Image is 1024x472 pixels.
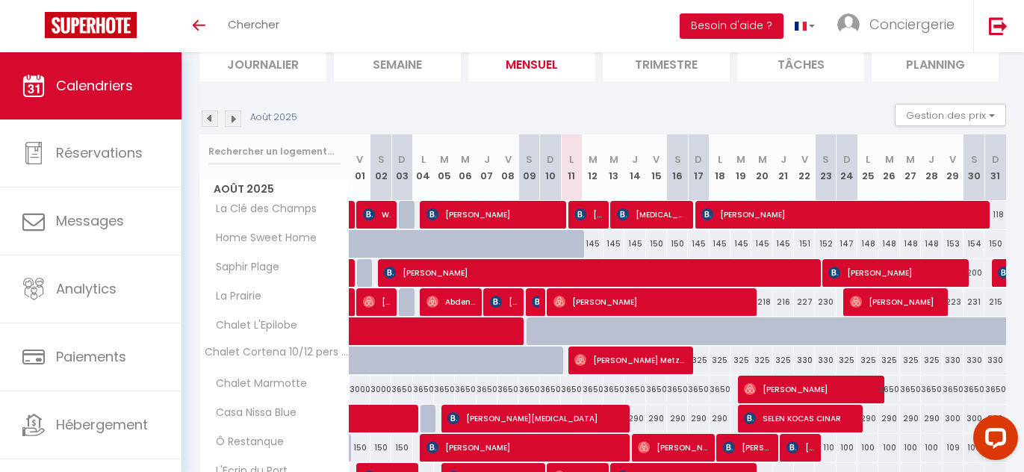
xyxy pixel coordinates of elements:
div: 145 [582,230,603,258]
div: 3650 [900,376,921,403]
span: La Prairie [202,288,265,305]
th: 26 [878,134,899,201]
div: 150 [667,230,688,258]
div: 325 [900,347,921,374]
img: Super Booking [45,12,137,38]
abbr: J [781,152,786,167]
span: Messages [56,211,124,230]
div: 150 [350,434,370,462]
abbr: S [378,152,385,167]
th: 03 [391,134,412,201]
div: 3650 [984,376,1006,403]
div: 218 [751,288,772,316]
span: [PERSON_NAME] Metzger [574,346,686,374]
div: 145 [603,230,624,258]
th: 27 [900,134,921,201]
div: 118 [984,201,1006,229]
div: 3650 [964,376,984,403]
abbr: S [971,152,978,167]
span: [PERSON_NAME] [638,433,707,462]
button: Gestion des prix [895,104,1006,126]
div: 330 [794,347,815,374]
div: 147 [837,230,857,258]
span: Paiements [56,347,126,366]
span: [PERSON_NAME] [426,433,621,462]
th: 11 [561,134,582,201]
abbr: M [736,152,745,167]
span: [PERSON_NAME] [426,200,559,229]
div: 148 [878,230,899,258]
span: [PERSON_NAME] [532,288,539,316]
span: Analytics [56,279,117,298]
abbr: L [569,152,574,167]
button: Besoin d'aide ? [680,13,783,39]
div: 3650 [646,376,667,403]
abbr: V [653,152,660,167]
abbr: M [609,152,618,167]
span: [PERSON_NAME] [363,288,391,316]
abbr: D [547,152,554,167]
span: Réservations [56,143,143,162]
div: 148 [921,230,942,258]
div: 145 [773,230,794,258]
th: 17 [688,134,709,201]
abbr: D [695,152,702,167]
span: SELEN KOCAS CINAR [744,404,855,432]
div: 325 [710,347,730,374]
img: logout [989,16,1008,35]
div: 290 [667,405,688,432]
div: 148 [857,230,878,258]
div: 3650 [582,376,603,403]
div: 3650 [434,376,455,403]
li: Tâches [737,45,864,81]
div: 290 [646,405,667,432]
span: [PERSON_NAME] [723,433,772,462]
abbr: M [885,152,894,167]
div: 223 [943,288,964,316]
div: 145 [688,230,709,258]
div: 325 [751,347,772,374]
div: 325 [878,347,899,374]
p: Août 2025 [250,111,297,125]
abbr: J [632,152,638,167]
span: Chalet Cortena 10/12 pers « les Saisies » [202,347,352,358]
div: 150 [370,434,391,462]
div: 3650 [710,376,730,403]
div: 290 [900,405,921,432]
abbr: D [398,152,406,167]
div: 330 [964,347,984,374]
th: 01 [350,134,370,201]
th: 18 [710,134,730,201]
span: [MEDICAL_DATA] OUMOUSSA [617,200,686,229]
th: 21 [773,134,794,201]
div: 325 [730,347,751,374]
abbr: M [461,152,470,167]
div: 3650 [624,376,645,403]
div: 3650 [540,376,561,403]
th: 04 [413,134,434,201]
span: Chercher [228,16,279,32]
span: [PERSON_NAME] [786,433,814,462]
div: 3650 [477,376,497,403]
div: 290 [857,405,878,432]
div: 150 [391,434,412,462]
input: Rechercher un logement... [208,138,341,165]
div: 152 [815,230,836,258]
span: Chalet L'Epilobe [202,317,301,334]
abbr: J [928,152,934,167]
div: 230 [815,288,836,316]
th: 08 [497,134,518,201]
span: [PERSON_NAME] [850,288,940,316]
span: Saphir Plage [202,259,283,276]
div: 3650 [878,376,899,403]
div: 3650 [561,376,582,403]
abbr: L [718,152,722,167]
abbr: V [801,152,808,167]
div: 3650 [391,376,412,403]
div: 150 [646,230,667,258]
div: 109 [943,434,964,462]
div: 150 [984,230,1006,258]
div: 216 [773,288,794,316]
div: 3650 [518,376,539,403]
